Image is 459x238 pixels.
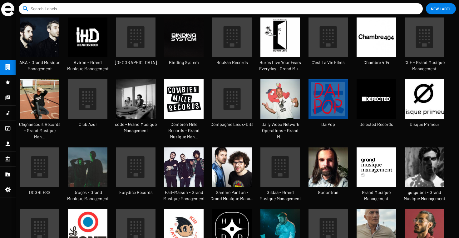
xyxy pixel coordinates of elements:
[16,59,64,72] span: AKA - Grand Musique Management
[352,121,400,127] span: Defected Records
[160,147,208,209] a: Fait-Maison - Grand Musique Management
[212,147,252,187] img: Peur-Bleue-4.jpg
[68,17,107,57] img: profile-pic_0.jpg
[208,17,256,73] a: Boukan Records
[256,59,304,72] span: Burbs Live Your Fears Everyday - Grand Mu…
[400,59,448,72] span: CLE - Grand Musique Management
[352,59,400,66] span: Chambre 404
[64,121,112,127] span: Club Azur
[64,17,112,79] a: Aviron - Grand Musique Management
[112,59,160,66] span: [GEOGRAPHIC_DATA]
[116,79,155,119] img: Argentique-NB.jpg
[260,17,300,57] img: BURBS-LYFE-LOGO-1.png
[208,189,256,202] span: Gamme Par Ton - Grand Musique Mana…
[112,79,160,141] a: code - Grand Musique Management
[304,147,352,203] a: Gooontran
[208,79,256,135] a: Compagnie Lieux-Dits
[431,3,451,14] span: New Label
[304,17,352,73] a: C'est La Vie Films
[426,3,456,14] button: New Label
[1,2,14,16] img: grand-sigle.svg
[22,5,29,12] mat-icon: search
[16,189,64,196] span: DOGBLESS
[304,79,352,135] a: DaiPop
[256,17,304,79] a: Burbs Live Your Fears Everyday - Grand Mu…
[112,17,160,73] a: [GEOGRAPHIC_DATA]
[20,79,59,119] img: FAROE5.jpg
[20,17,59,57] img: aka.jpeg
[256,147,304,209] a: Gildaa - Grand Musique Management
[208,147,256,209] a: Gamme Par Ton - Grand Musique Mana…
[308,79,348,119] img: L-1382110-1512472918-6202-jpeg.jpg
[64,59,112,72] span: Aviron - Grand Musique Management
[160,17,208,73] a: Binding System
[64,189,112,202] span: Droges - Grand Musique Management
[31,3,413,14] input: Search Labels...
[160,59,208,66] span: Binding System
[357,79,396,119] img: Defected-Records.jpg
[400,189,448,202] span: guiguiboi - Grand Musique Management
[405,79,444,119] img: L-43574-1345722951-2832-jpeg.jpg
[112,121,160,134] span: code - Grand Musique Management
[16,17,64,79] a: AKA - Grand Musique Management
[112,147,160,203] a: Eurydice Records
[304,121,352,127] span: DaiPop
[405,147,444,187] img: Guillaume_Ferran_credit_Clemence_Losfeld.jpeg
[260,79,300,119] img: %28a-garder-pour-later%29-DVNO---CHTAH-%28merci-de-crediter-Matthieu-Couturier%29.jpg
[68,147,107,187] img: Droges7-Ines-Karma.jpg
[164,17,204,57] img: logo_binding_system_psd_final_black.png
[304,189,352,196] span: Gooontran
[352,147,400,209] a: Grand Musique Management
[256,121,304,140] span: Daily Video Network Operations - Grand M…
[208,59,256,66] span: Boukan Records
[256,189,304,202] span: Gildaa - Grand Musique Management
[400,147,448,209] a: guiguiboi - Grand Musique Management
[112,189,160,196] span: Eurydice Records
[160,121,208,140] span: Combien Mille Records - Grand Musique Man…
[352,189,400,202] span: Grand Musique Management
[357,17,396,57] img: 558072_670340176319958_459625778_n.jpeg
[352,17,400,73] a: Chambre 404
[164,147,204,187] img: telechargement.jpeg
[352,79,400,135] a: Defected Records
[64,79,112,135] a: Club Azur
[400,121,448,127] span: Disque Primeur
[256,79,304,147] a: Daily Video Network Operations - Grand M…
[160,79,208,147] a: Combien Mille Records - Grand Musique Man…
[64,147,112,209] a: Droges - Grand Musique Management
[16,121,64,140] span: Clignancourt Records - Grand Musique Man…
[357,147,396,187] img: telechargement-%281%29.png
[208,121,256,127] span: Compagnie Lieux-Dits
[16,147,64,203] a: DOGBLESS
[160,189,208,202] span: Fait-Maison - Grand Musique Management
[400,79,448,135] a: Disque Primeur
[164,79,204,119] img: telechargement.png
[308,147,348,187] img: TAURELLE.jpg
[304,59,352,66] span: C'est La Vie Films
[400,17,448,79] a: CLE - Grand Musique Management
[16,79,64,147] a: Clignancourt Records - Grand Musique Man…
